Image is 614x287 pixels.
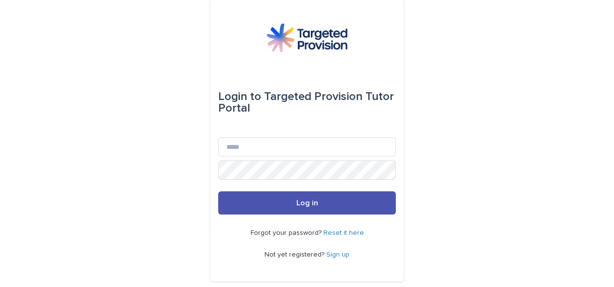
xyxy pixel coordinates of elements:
img: M5nRWzHhSzIhMunXDL62 [266,23,348,52]
span: Not yet registered? [265,251,326,258]
span: Log in [296,199,318,207]
button: Log in [218,191,396,215]
div: Targeted Provision Tutor Portal [218,83,396,122]
a: Reset it here [323,230,364,236]
span: Login to [218,91,261,102]
a: Sign up [326,251,349,258]
span: Forgot your password? [251,230,323,236]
